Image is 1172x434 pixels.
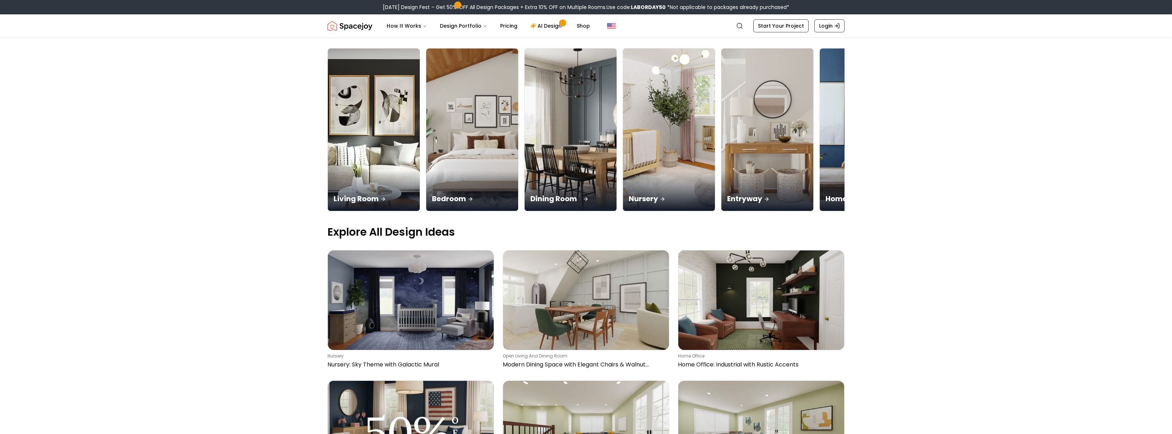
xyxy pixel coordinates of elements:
[631,4,666,11] b: LABORDAY50
[327,360,491,369] p: Nursery: Sky Theme with Galactic Mural
[571,19,596,33] a: Shop
[432,194,512,204] p: Bedroom
[426,48,518,211] a: BedroomBedroom
[327,48,420,211] a: Living RoomLiving Room
[530,194,611,204] p: Dining Room
[328,250,494,350] img: Nursery: Sky Theme with Galactic Mural
[525,19,569,33] a: AI Design
[426,49,518,211] img: Bedroom
[503,353,666,359] p: open living and dining room
[327,14,845,37] nav: Global
[678,353,842,359] p: home office
[678,250,845,372] a: Home Office: Industrial with Rustic Accentshome officeHome Office: Industrial with Rustic Accents
[727,194,808,204] p: Entryway
[629,194,709,204] p: Nursery
[721,49,813,211] img: Entryway
[381,19,433,33] button: How It Works
[522,45,619,215] img: Dining Room
[524,48,617,211] a: Dining RoomDining Room
[328,49,420,211] img: Living Room
[814,19,845,32] a: Login
[623,48,715,211] a: NurseryNursery
[503,250,669,372] a: Modern Dining Space with Elegant Chairs & Walnut Accentsopen living and dining roomModern Dining ...
[607,22,616,30] img: United States
[327,19,372,33] a: Spacejoy
[721,48,814,211] a: EntrywayEntryway
[678,250,844,350] img: Home Office: Industrial with Rustic Accents
[820,49,912,211] img: Home Office
[623,49,715,211] img: Nursery
[383,4,789,11] div: [DATE] Design Fest – Get 50% OFF All Design Packages + Extra 10% OFF on Multiple Rooms.
[503,360,666,369] p: Modern Dining Space with Elegant Chairs & Walnut Accents
[334,194,414,204] p: Living Room
[606,4,666,11] span: Use code:
[678,360,842,369] p: Home Office: Industrial with Rustic Accents
[434,19,493,33] button: Design Portfolio
[327,353,491,359] p: nursery
[494,19,523,33] a: Pricing
[825,194,906,204] p: Home Office
[327,226,845,239] p: Explore All Design Ideas
[819,48,912,211] a: Home OfficeHome Office
[381,19,596,33] nav: Main
[327,19,372,33] img: Spacejoy Logo
[753,19,809,32] a: Start Your Project
[666,4,789,11] span: *Not applicable to packages already purchased*
[503,250,669,350] img: Modern Dining Space with Elegant Chairs & Walnut Accents
[327,250,494,372] a: Nursery: Sky Theme with Galactic MuralnurseryNursery: Sky Theme with Galactic Mural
